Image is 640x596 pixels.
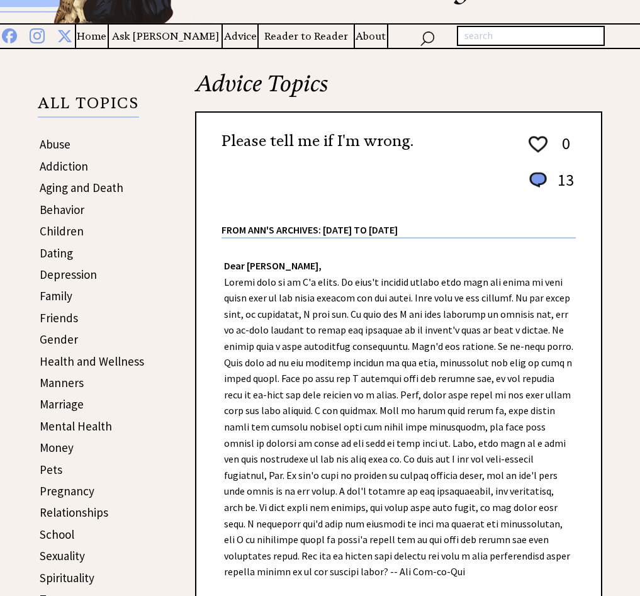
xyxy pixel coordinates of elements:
a: Dating [40,245,73,261]
input: search [457,26,605,46]
a: Addiction [40,159,88,174]
a: Pets [40,462,62,477]
a: Relationships [40,505,108,520]
a: About [355,28,387,44]
p: ALL TOPICS [38,96,139,118]
a: Aging and Death [40,180,123,195]
strong: Dear [PERSON_NAME], [224,259,322,272]
a: Sexuality [40,548,85,563]
a: Spirituality [40,570,94,585]
a: Home [76,28,108,44]
a: Friends [40,310,78,325]
img: search_nav.png [420,28,435,47]
a: Behavior [40,202,84,217]
div: From Ann's Archives: [DATE] to [DATE] [222,204,576,237]
h2: Please tell me if I'm wrong. [222,132,413,151]
a: Manners [40,375,84,390]
img: instagram%20blue.png [30,26,45,43]
h2: Advice Topics [195,69,602,111]
a: Pregnancy [40,483,94,498]
a: Children [40,223,84,239]
a: Gender [40,332,78,347]
a: School [40,527,74,542]
img: facebook%20blue.png [2,26,17,43]
a: Money [40,440,74,455]
a: Mental Health [40,419,112,434]
a: Depression [40,267,97,282]
img: x%20blue.png [57,26,72,43]
a: Health and Wellness [40,354,144,369]
a: Family [40,288,72,303]
a: Marriage [40,396,84,412]
a: Abuse [40,137,70,152]
td: 0 [551,133,575,168]
img: message_round%201.png [527,170,549,190]
td: 13 [551,169,575,203]
a: Ask [PERSON_NAME] [109,28,222,44]
img: heart_outline%201.png [527,133,549,155]
a: Advice [223,28,257,44]
a: Reader to Reader [259,28,354,44]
